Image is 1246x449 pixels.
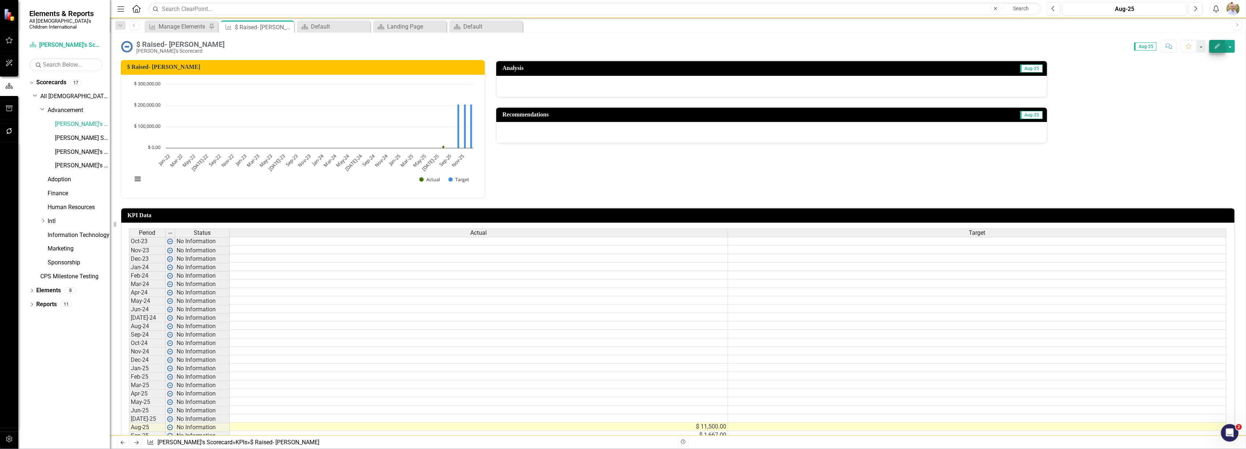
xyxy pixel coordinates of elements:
[167,298,173,304] img: wPkqUstsMhMTgAAAABJRU5ErkJggg==
[167,264,173,270] img: wPkqUstsMhMTgAAAABJRU5ErkJggg==
[167,433,173,439] img: wPkqUstsMhMTgAAAABJRU5ErkJggg==
[230,423,728,431] td: $ 11,500.00
[129,272,166,280] td: Feb-24
[175,373,230,381] td: No Information
[136,48,225,54] div: [PERSON_NAME]'s Scorecard
[463,22,521,31] div: Default
[129,423,166,432] td: Aug-25
[258,153,274,168] text: May-23
[442,145,445,148] path: Aug-25, 11,500. Actual.
[167,273,173,279] img: wPkqUstsMhMTgAAAABJRU5ErkJggg==
[1236,424,1242,430] span: 2
[1221,424,1239,442] iframe: Intercom live chat
[36,286,61,295] a: Elements
[129,81,477,190] svg: Interactive chart
[969,230,986,236] span: Target
[464,104,466,148] path: Nov-25, 206,667. Target.
[175,280,230,289] td: No Information
[29,9,103,18] span: Elements & Reports
[157,439,233,446] a: [PERSON_NAME]'s Scorecard
[167,391,173,397] img: wPkqUstsMhMTgAAAABJRU5ErkJggg==
[207,153,222,168] text: Sep-22
[167,332,173,338] img: wPkqUstsMhMTgAAAABJRU5ErkJggg==
[1065,5,1184,14] div: Aug-25
[167,365,173,371] img: wPkqUstsMhMTgAAAABJRU5ErkJggg==
[175,297,230,305] td: No Information
[167,349,173,355] img: wPkqUstsMhMTgAAAABJRU5ErkJggg==
[148,144,160,151] text: $ 0.00
[167,374,173,380] img: wPkqUstsMhMTgAAAABJRU5ErkJggg==
[181,153,197,168] text: May-22
[133,174,143,184] button: View chart menu, Chart
[344,152,364,172] text: [DATE]-24
[267,153,286,172] text: [DATE]-23
[129,415,166,423] td: [DATE]-25
[29,18,103,30] small: All [DEMOGRAPHIC_DATA]'s Children International
[175,415,230,423] td: No Information
[167,340,173,346] img: wPkqUstsMhMTgAAAABJRU5ErkJggg==
[129,297,166,305] td: May-24
[129,255,166,263] td: Dec-23
[64,287,76,294] div: 8
[127,212,1231,219] h3: KPI Data
[167,323,173,329] img: wPkqUstsMhMTgAAAABJRU5ErkJggg==
[1063,2,1187,15] button: Aug-25
[129,280,166,289] td: Mar-24
[375,22,445,31] a: Landing Page
[175,263,230,272] td: No Information
[175,432,230,440] td: No Information
[121,41,133,52] img: No Information
[175,289,230,297] td: No Information
[127,64,481,70] h3: $ Raised- [PERSON_NAME]
[129,305,166,314] td: Jun-24
[335,152,351,168] text: May-24
[470,104,472,148] path: Dec-25, 206,667. Target.
[230,431,728,439] td: $ 1,667.00
[129,331,166,339] td: Sep-24
[175,390,230,398] td: No Information
[129,432,166,440] td: Sep-25
[420,153,440,172] text: [DATE]-25
[245,153,261,168] text: Mar-23
[129,237,166,246] td: Oct-23
[175,423,230,432] td: No Information
[147,438,672,447] div: » »
[503,65,761,71] h3: Analysis
[159,22,207,31] div: Manage Elements
[175,255,230,263] td: No Information
[48,175,110,184] a: Adoption
[48,189,110,198] a: Finance
[1134,42,1157,51] span: Aug-25
[311,22,368,31] div: Default
[235,23,292,32] div: $ Raised- [PERSON_NAME]
[29,58,103,71] input: Search Below...
[194,230,211,236] span: Status
[167,382,173,388] img: wPkqUstsMhMTgAAAABJRU5ErkJggg==
[55,148,110,156] a: [PERSON_NAME]'s Scorecard
[55,162,110,170] a: [PERSON_NAME]'s Scorecard
[426,176,440,183] text: Actual
[167,399,173,405] img: wPkqUstsMhMTgAAAABJRU5ErkJggg==
[167,281,173,287] img: wPkqUstsMhMTgAAAABJRU5ErkJggg==
[136,40,225,48] div: $ Raised- [PERSON_NAME]
[448,177,470,183] button: Show Target
[129,289,166,297] td: Apr-24
[139,230,156,236] span: Period
[175,364,230,373] td: No Information
[284,153,299,168] text: Sep-23
[167,357,173,363] img: wPkqUstsMhMTgAAAABJRU5ErkJggg==
[373,152,389,168] text: Nov-24
[4,8,16,21] img: ClearPoint Strategy
[234,153,248,167] text: Jan-23
[451,22,521,31] a: Default
[471,230,487,236] span: Actual
[48,259,110,267] a: Sponsorship
[48,106,110,115] a: Advancement
[129,322,166,331] td: Aug-24
[361,152,377,168] text: Sep-24
[175,348,230,356] td: No Information
[129,356,166,364] td: Dec-24
[1020,64,1043,73] span: Aug-25
[48,245,110,253] a: Marketing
